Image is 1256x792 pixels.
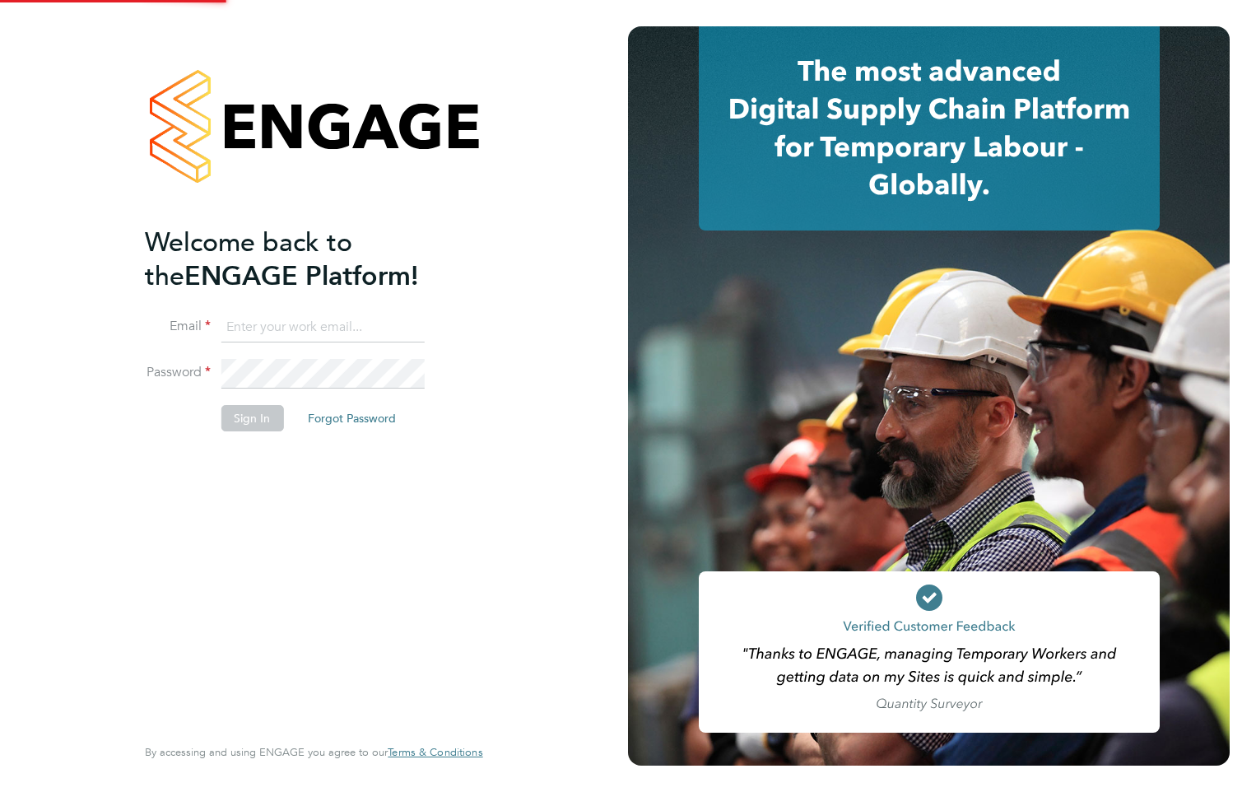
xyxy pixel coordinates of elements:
input: Enter your work email... [221,313,424,342]
h2: ENGAGE Platform! [145,226,466,293]
span: Welcome back to the [145,226,352,292]
span: Terms & Conditions [388,745,482,759]
a: Terms & Conditions [388,746,482,759]
span: By accessing and using ENGAGE you agree to our [145,745,482,759]
button: Sign In [221,405,283,431]
button: Forgot Password [295,405,409,431]
label: Email [145,318,211,335]
label: Password [145,364,211,381]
